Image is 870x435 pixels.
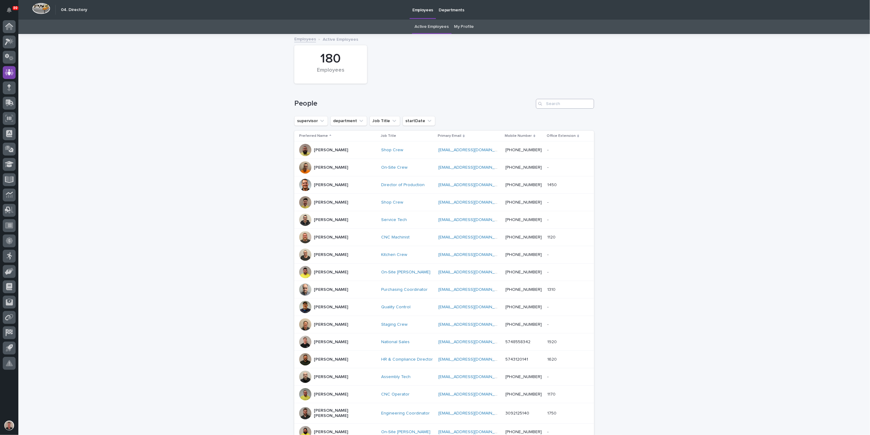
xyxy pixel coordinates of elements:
p: [PERSON_NAME] [314,252,348,257]
p: 1170 [547,391,557,397]
p: [PERSON_NAME] [314,200,348,205]
tr: [PERSON_NAME]On-Site Crew [EMAIL_ADDRESS][DOMAIN_NAME] [PHONE_NUMBER]-- [294,159,594,176]
tr: [PERSON_NAME]Shop Crew [EMAIL_ADDRESS][DOMAIN_NAME] [PHONE_NUMBER]-- [294,194,594,211]
a: [EMAIL_ADDRESS][DOMAIN_NAME] [438,270,507,274]
img: Workspace Logo [32,3,50,14]
p: - [547,321,550,327]
p: Job Title [381,133,396,139]
a: [EMAIL_ADDRESS][DOMAIN_NAME] [438,287,507,292]
p: [PERSON_NAME] [314,217,348,223]
p: Active Employees [323,36,358,42]
a: Shop Crew [381,200,403,205]
a: Director of Production [381,182,425,188]
a: Kitchen Crew [381,252,407,257]
tr: [PERSON_NAME]Shop Crew [EMAIL_ADDRESS][DOMAIN_NAME] [PHONE_NUMBER]-- [294,141,594,159]
tr: [PERSON_NAME]National Sales [EMAIL_ADDRESS][DOMAIN_NAME] 574855834219201920 [294,333,594,351]
tr: [PERSON_NAME]Quality Control [EMAIL_ADDRESS][DOMAIN_NAME] [PHONE_NUMBER]-- [294,298,594,316]
a: 5743120141 [506,357,528,362]
a: [EMAIL_ADDRESS][DOMAIN_NAME] [438,357,507,362]
p: [PERSON_NAME] [314,339,348,345]
p: [PERSON_NAME] [314,357,348,362]
p: [PERSON_NAME] [314,429,348,435]
p: - [547,216,550,223]
a: Engineering Coordinator [381,411,430,416]
a: Quality Control [381,305,411,310]
a: [PHONE_NUMBER] [506,270,542,274]
button: department [330,116,367,126]
button: Notifications [3,4,16,17]
a: [PHONE_NUMBER] [506,218,542,222]
a: [PHONE_NUMBER] [506,235,542,239]
a: [EMAIL_ADDRESS][DOMAIN_NAME] [438,183,507,187]
a: My Profile [454,20,474,34]
a: [EMAIL_ADDRESS][DOMAIN_NAME] [438,305,507,309]
a: Employees [294,35,316,42]
a: [PHONE_NUMBER] [506,305,542,309]
h2: 04. Directory [61,7,87,13]
p: [PERSON_NAME] [314,165,348,170]
a: [PHONE_NUMBER] [506,375,542,379]
a: [EMAIL_ADDRESS][DOMAIN_NAME] [438,392,507,396]
input: Search [536,99,594,109]
p: [PERSON_NAME] [PERSON_NAME] [314,408,375,418]
a: [PHONE_NUMBER] [506,200,542,204]
button: users-avatar [3,419,16,432]
p: [PERSON_NAME] [314,374,348,380]
a: 5748558342 [506,340,531,344]
p: 1310 [547,286,557,292]
p: - [547,251,550,257]
p: 1750 [547,410,558,416]
tr: [PERSON_NAME]Staging Crew [EMAIL_ADDRESS][DOMAIN_NAME] [PHONE_NUMBER]-- [294,316,594,333]
div: Employees [305,67,357,80]
a: Active Employees [415,20,449,34]
a: Purchasing Coordinator [381,287,428,292]
p: [PERSON_NAME] [314,182,348,188]
a: HR & Compliance Director [381,357,433,362]
a: On-Site [PERSON_NAME] [381,429,430,435]
a: CNC Machinist [381,235,410,240]
a: On-Site Crew [381,165,407,170]
p: [PERSON_NAME] [314,148,348,153]
div: 180 [305,51,357,66]
a: Service Tech [381,217,407,223]
a: [PHONE_NUMBER] [506,430,542,434]
p: - [547,428,550,435]
p: 1620 [547,356,558,362]
p: [PERSON_NAME] [314,270,348,275]
a: [EMAIL_ADDRESS][DOMAIN_NAME] [438,148,507,152]
a: [EMAIL_ADDRESS][DOMAIN_NAME] [438,165,507,170]
tr: [PERSON_NAME]Kitchen Crew [EMAIL_ADDRESS][DOMAIN_NAME] [PHONE_NUMBER]-- [294,246,594,264]
p: - [547,373,550,380]
a: CNC Operator [381,392,410,397]
tr: [PERSON_NAME]HR & Compliance Director [EMAIL_ADDRESS][DOMAIN_NAME] 574312014116201620 [294,351,594,368]
p: Preferred Name [299,133,328,139]
a: On-Site [PERSON_NAME] [381,270,430,275]
p: Primary Email [438,133,461,139]
p: - [547,303,550,310]
p: [PERSON_NAME] [314,287,348,292]
a: [EMAIL_ADDRESS][DOMAIN_NAME] [438,253,507,257]
p: Office Extension [547,133,576,139]
a: [PHONE_NUMBER] [506,253,542,257]
a: [PHONE_NUMBER] [506,165,542,170]
a: [EMAIL_ADDRESS][DOMAIN_NAME] [438,430,507,434]
a: [EMAIL_ADDRESS][DOMAIN_NAME] [438,340,507,344]
a: [PHONE_NUMBER] [506,322,542,327]
p: - [547,146,550,153]
a: [EMAIL_ADDRESS][DOMAIN_NAME] [438,235,507,239]
a: National Sales [381,339,410,345]
tr: [PERSON_NAME]On-Site [PERSON_NAME] [EMAIL_ADDRESS][DOMAIN_NAME] [PHONE_NUMBER]-- [294,264,594,281]
p: [PERSON_NAME] [314,235,348,240]
tr: [PERSON_NAME]Service Tech [EMAIL_ADDRESS][DOMAIN_NAME] [PHONE_NUMBER]-- [294,211,594,229]
button: supervisor [294,116,328,126]
button: Job Title [370,116,400,126]
p: [PERSON_NAME] [314,305,348,310]
tr: [PERSON_NAME]Assembly Tech [EMAIL_ADDRESS][DOMAIN_NAME] [PHONE_NUMBER]-- [294,368,594,386]
tr: [PERSON_NAME]Purchasing Coordinator [EMAIL_ADDRESS][DOMAIN_NAME] [PHONE_NUMBER]13101310 [294,281,594,298]
button: startDate [403,116,435,126]
a: [PHONE_NUMBER] [506,392,542,396]
p: 89 [13,6,17,10]
a: [PHONE_NUMBER] [506,183,542,187]
a: Assembly Tech [381,374,411,380]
